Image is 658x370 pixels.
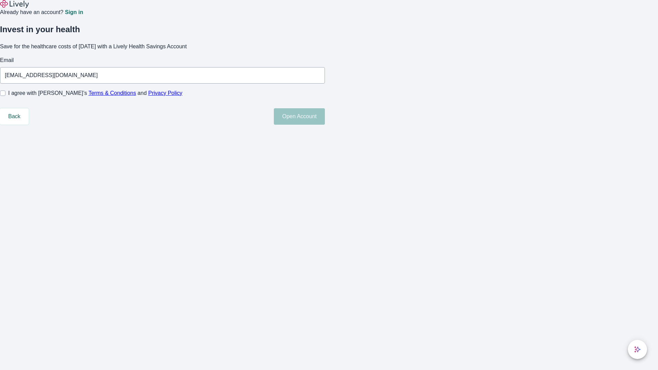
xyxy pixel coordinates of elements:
span: I agree with [PERSON_NAME]’s and [8,89,182,97]
a: Sign in [65,10,83,15]
a: Terms & Conditions [88,90,136,96]
svg: Lively AI Assistant [634,346,641,353]
button: chat [628,340,647,359]
a: Privacy Policy [148,90,183,96]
